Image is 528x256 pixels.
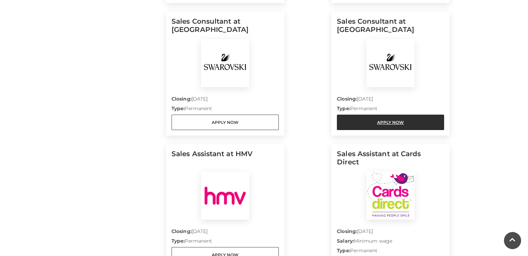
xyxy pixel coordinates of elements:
[337,105,444,115] p: Permanent
[172,95,279,105] p: [DATE]
[172,238,185,244] strong: Type:
[337,115,444,130] a: Apply Now
[337,105,350,112] strong: Type:
[337,95,444,105] p: [DATE]
[172,115,279,130] a: Apply Now
[337,238,354,244] strong: Salary:
[337,237,444,247] p: Minimum wage
[337,228,444,237] p: [DATE]
[337,247,350,254] strong: Type:
[201,172,249,220] img: HMV
[366,172,415,220] img: Cards Direct
[337,96,357,102] strong: Closing:
[172,105,279,115] p: Permanent
[172,96,191,102] strong: Closing:
[172,150,279,172] h5: Sales Assistant at HMV
[172,228,279,237] p: [DATE]
[337,150,444,172] h5: Sales Assistant at Cards Direct
[337,228,357,234] strong: Closing:
[201,39,249,87] img: Swarovski
[366,39,415,87] img: Swarovski
[337,17,444,39] h5: Sales Consultant at [GEOGRAPHIC_DATA]
[172,105,185,112] strong: Type:
[172,237,279,247] p: Permanent
[172,17,279,39] h5: Sales Consultant at [GEOGRAPHIC_DATA]
[172,228,191,234] strong: Closing:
